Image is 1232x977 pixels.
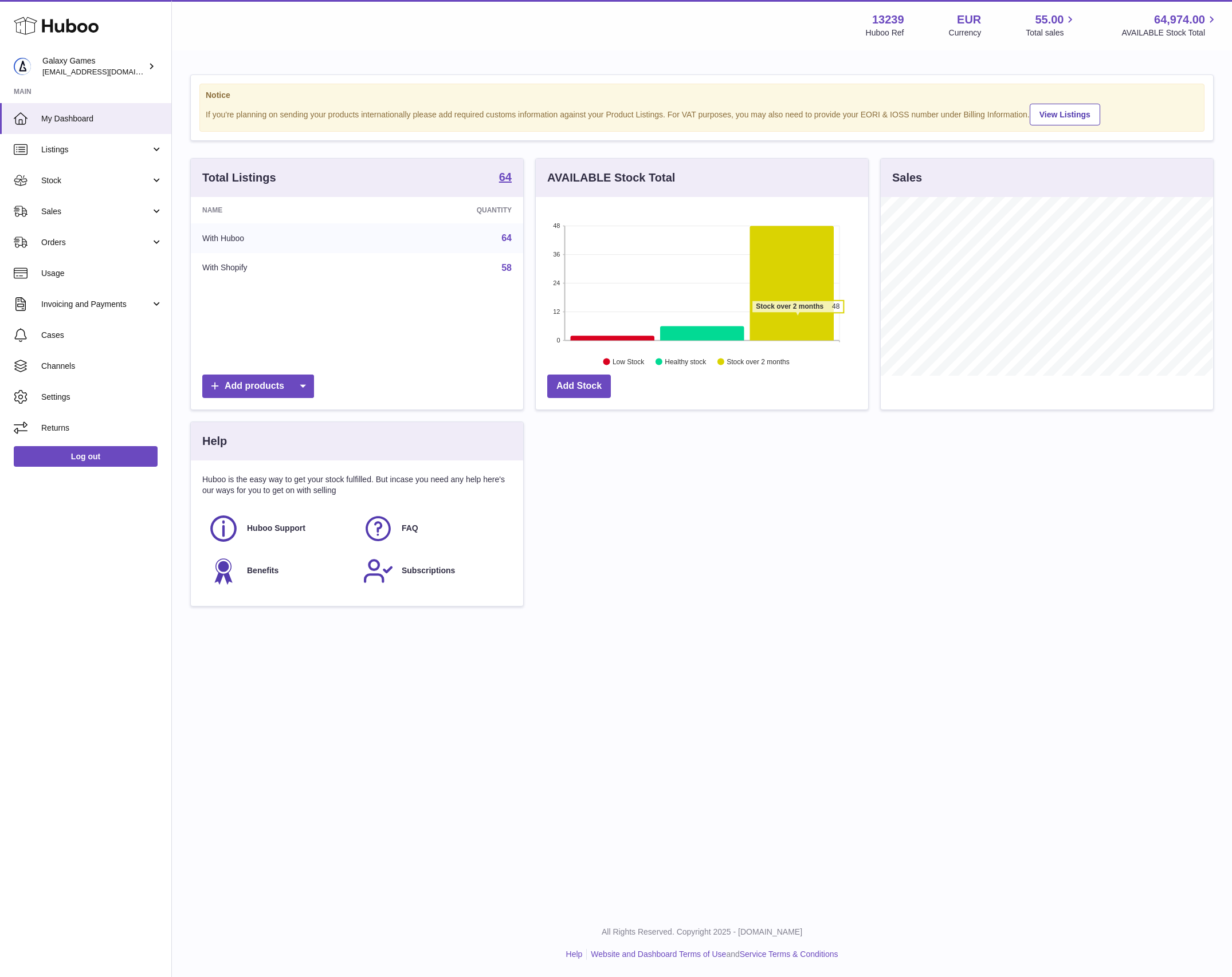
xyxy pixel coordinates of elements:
span: FAQ [402,523,418,534]
a: Website and Dashboard Terms of Use [591,950,726,959]
span: Listings [41,144,151,155]
text: 12 [553,308,560,315]
p: Huboo is the easy way to get your stock fulfilled. But incase you need any help here's our ways f... [202,474,512,496]
td: With Shopify [191,253,370,283]
a: View Listings [1030,104,1100,125]
tspan: 48 [832,302,840,310]
a: 58 [501,263,512,273]
span: Settings [41,392,163,403]
img: rasmussentue@gmail.com [14,58,31,75]
a: Help [566,950,583,959]
li: and [587,949,838,960]
a: 64 [499,171,512,185]
text: Healthy stock [665,358,707,366]
strong: 64 [499,171,512,183]
a: Add products [202,375,314,398]
text: 36 [553,251,560,258]
span: [EMAIL_ADDRESS][DOMAIN_NAME] [42,67,168,76]
div: Huboo Ref [866,27,904,38]
div: If you're planning on sending your products internationally please add required customs informati... [206,102,1198,125]
a: 55.00 Total sales [1026,12,1077,38]
span: Subscriptions [402,565,455,576]
span: My Dashboard [41,113,163,124]
text: Low Stock [613,358,645,366]
span: Usage [41,268,163,279]
text: Stock over 2 months [727,358,789,366]
td: With Huboo [191,223,370,253]
p: All Rights Reserved. Copyright 2025 - [DOMAIN_NAME] [181,927,1223,937]
a: Subscriptions [363,556,506,586]
div: Galaxy Games [42,56,146,77]
span: Total sales [1026,27,1077,38]
h3: AVAILABLE Stock Total [547,170,675,186]
a: Add Stock [547,375,611,398]
a: 64 [501,233,512,243]
span: Channels [41,361,163,372]
span: Benefits [247,565,278,576]
h3: Sales [892,170,922,186]
a: Service Terms & Conditions [740,950,838,959]
h3: Total Listings [202,170,276,186]
text: 24 [553,279,560,286]
a: 64,974.00 AVAILABLE Stock Total [1121,12,1218,38]
span: Invoicing and Payments [41,299,151,310]
div: Currency [949,27,982,38]
text: 48 [553,222,560,229]
a: Huboo Support [208,513,351,544]
text: 0 [556,337,560,344]
span: Sales [41,206,151,217]
th: Name [191,197,370,223]
strong: EUR [957,12,981,27]
h3: Help [202,434,227,449]
strong: Notice [206,90,1198,101]
a: FAQ [363,513,506,544]
span: Orders [41,237,151,248]
span: 64,974.00 [1154,12,1205,27]
span: Huboo Support [247,523,305,534]
span: Cases [41,330,163,341]
span: Stock [41,175,151,186]
span: AVAILABLE Stock Total [1121,27,1218,38]
a: Benefits [208,556,351,586]
th: Quantity [370,197,523,223]
tspan: Stock over 2 months [756,302,823,310]
a: Log out [14,446,158,467]
strong: 13239 [872,12,904,27]
span: 55.00 [1035,12,1064,27]
span: Returns [41,423,163,434]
